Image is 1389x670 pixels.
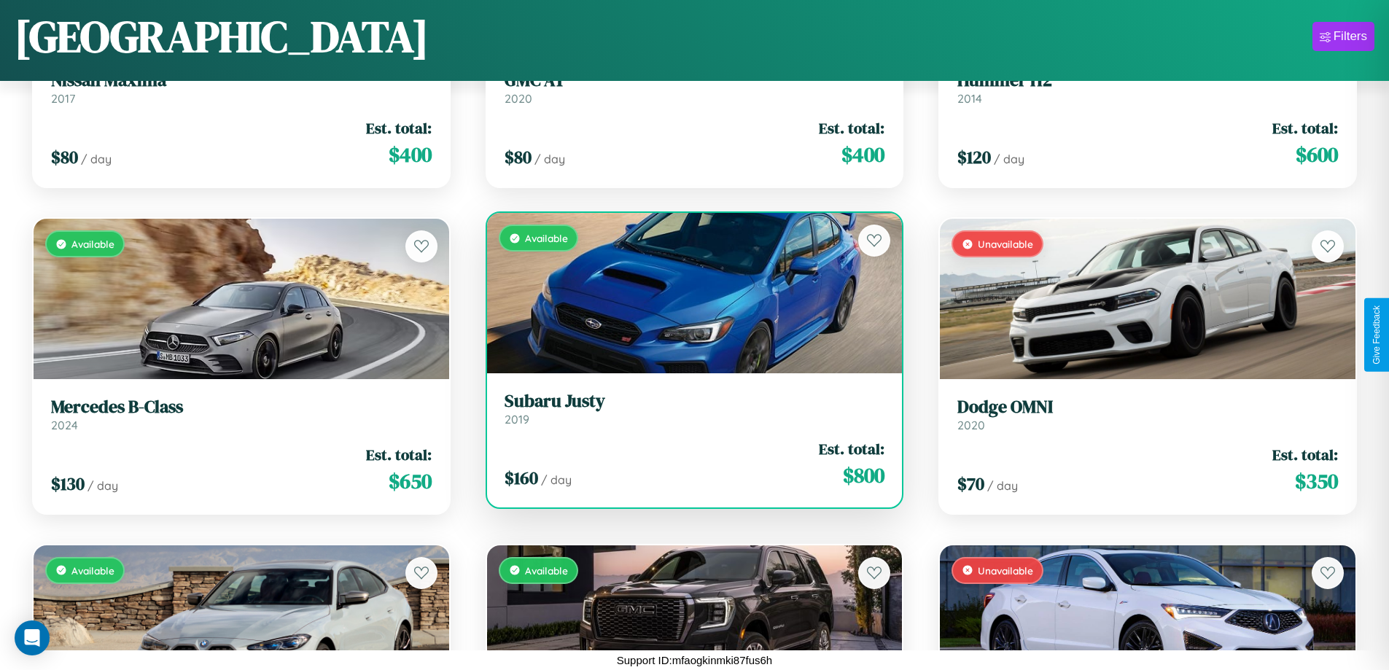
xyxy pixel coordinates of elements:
span: / day [987,478,1018,493]
button: Filters [1312,22,1374,51]
h3: Nissan Maxima [51,70,432,91]
span: $ 400 [841,140,884,169]
span: Est. total: [819,117,884,139]
span: / day [87,478,118,493]
span: $ 400 [389,140,432,169]
span: Est. total: [819,438,884,459]
a: Hummer H22014 [957,70,1338,106]
h3: Dodge OMNI [957,397,1338,418]
span: Est. total: [366,444,432,465]
div: Open Intercom Messenger [15,620,50,655]
span: 2014 [957,91,982,106]
span: $ 800 [843,461,884,490]
a: GMC AT2020 [505,70,885,106]
span: $ 600 [1296,140,1338,169]
h3: Mercedes B-Class [51,397,432,418]
span: / day [534,152,565,166]
span: Est. total: [366,117,432,139]
div: Filters [1334,29,1367,44]
a: Subaru Justy2019 [505,391,885,426]
span: Est. total: [1272,444,1338,465]
p: Support ID: mfaogkinmki87fus6h [617,650,772,670]
span: Est. total: [1272,117,1338,139]
span: $ 160 [505,466,538,490]
span: Unavailable [978,238,1033,250]
span: Unavailable [978,564,1033,577]
span: 2020 [957,418,985,432]
span: $ 130 [51,472,85,496]
a: Nissan Maxima2017 [51,70,432,106]
h3: Subaru Justy [505,391,885,412]
span: 2017 [51,91,75,106]
span: Available [525,564,568,577]
span: Available [71,564,114,577]
span: 2024 [51,418,78,432]
span: $ 350 [1295,467,1338,496]
span: / day [81,152,112,166]
span: / day [541,472,572,487]
h3: Hummer H2 [957,70,1338,91]
span: / day [994,152,1024,166]
h3: GMC AT [505,70,885,91]
span: $ 80 [505,145,532,169]
span: $ 650 [389,467,432,496]
span: Available [71,238,114,250]
a: Mercedes B-Class2024 [51,397,432,432]
h1: [GEOGRAPHIC_DATA] [15,7,429,66]
div: Give Feedback [1372,305,1382,365]
span: $ 80 [51,145,78,169]
span: 2019 [505,412,529,426]
span: $ 120 [957,145,991,169]
a: Dodge OMNI2020 [957,397,1338,432]
span: 2020 [505,91,532,106]
span: $ 70 [957,472,984,496]
span: Available [525,232,568,244]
